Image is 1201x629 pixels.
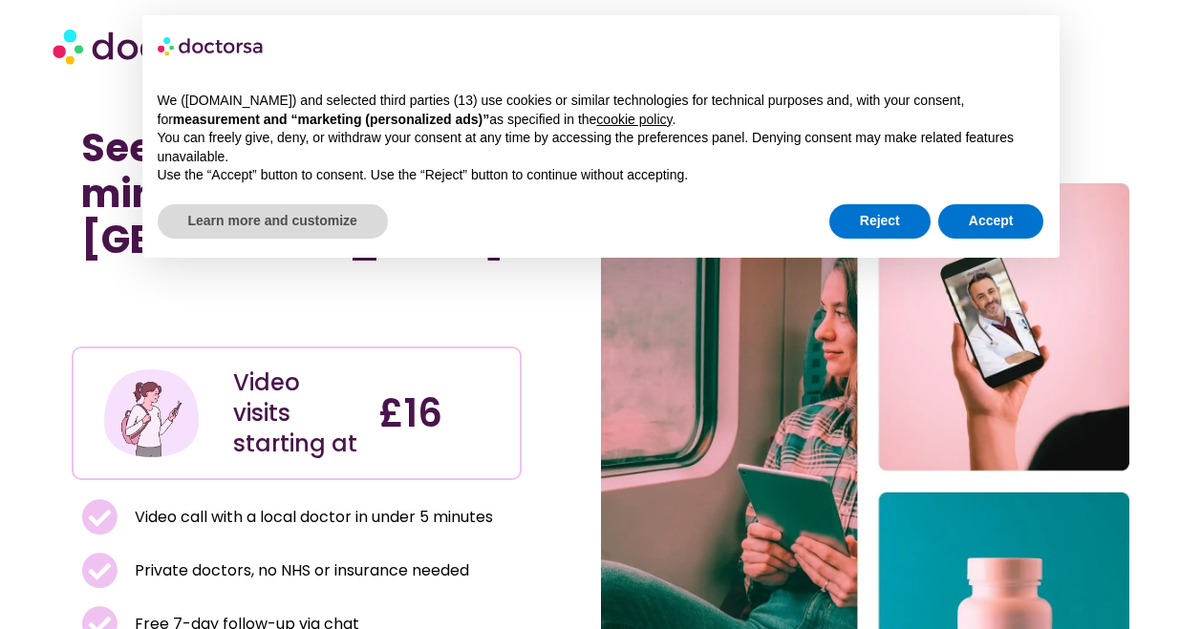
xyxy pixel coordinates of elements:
strong: measurement and “marketing (personalized ads)” [173,112,489,127]
button: Reject [829,204,931,239]
button: Accept [938,204,1044,239]
p: Use the “Accept” button to consent. Use the “Reject” button to continue without accepting. [158,166,1044,185]
h4: £16 [378,390,504,436]
span: Private doctors, no NHS or insurance needed [130,557,469,584]
button: Learn more and customize [158,204,388,239]
img: Illustration depicting a young woman in a casual outfit, engaged with her smartphone. She has a p... [101,363,203,464]
iframe: Customer reviews powered by Trustpilot [81,304,511,327]
span: Video call with a local doctor in under 5 minutes [130,504,493,531]
a: cookie policy [596,112,672,127]
img: logo [158,31,265,61]
h1: See a doctor online in minutes in [GEOGRAPHIC_DATA] [81,125,511,262]
iframe: Customer reviews powered by Trustpilot [81,282,368,304]
p: You can freely give, deny, or withdraw your consent at any time by accessing the preferences pane... [158,129,1044,166]
div: Video visits starting at [233,367,359,459]
p: We ([DOMAIN_NAME]) and selected third parties (13) use cookies or similar technologies for techni... [158,92,1044,129]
